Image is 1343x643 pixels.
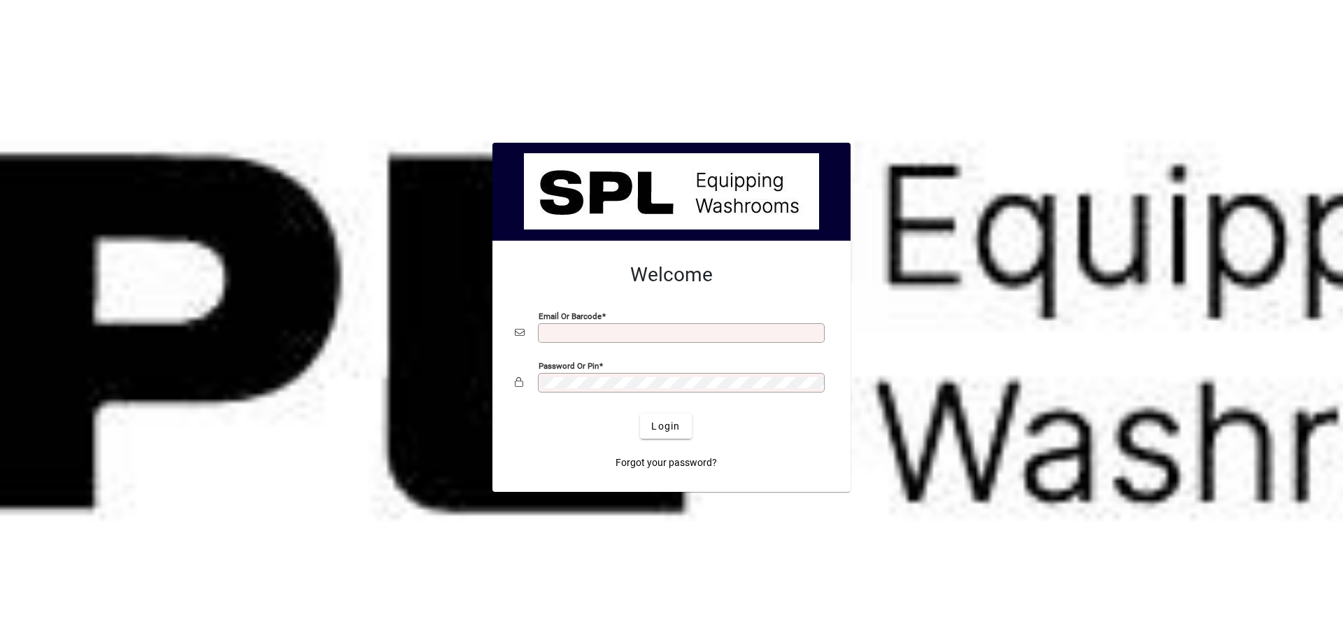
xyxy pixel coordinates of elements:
[616,455,717,470] span: Forgot your password?
[651,419,680,434] span: Login
[539,361,599,371] mat-label: Password or Pin
[539,311,602,321] mat-label: Email or Barcode
[515,263,828,287] h2: Welcome
[640,414,691,439] button: Login
[610,450,723,475] a: Forgot your password?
